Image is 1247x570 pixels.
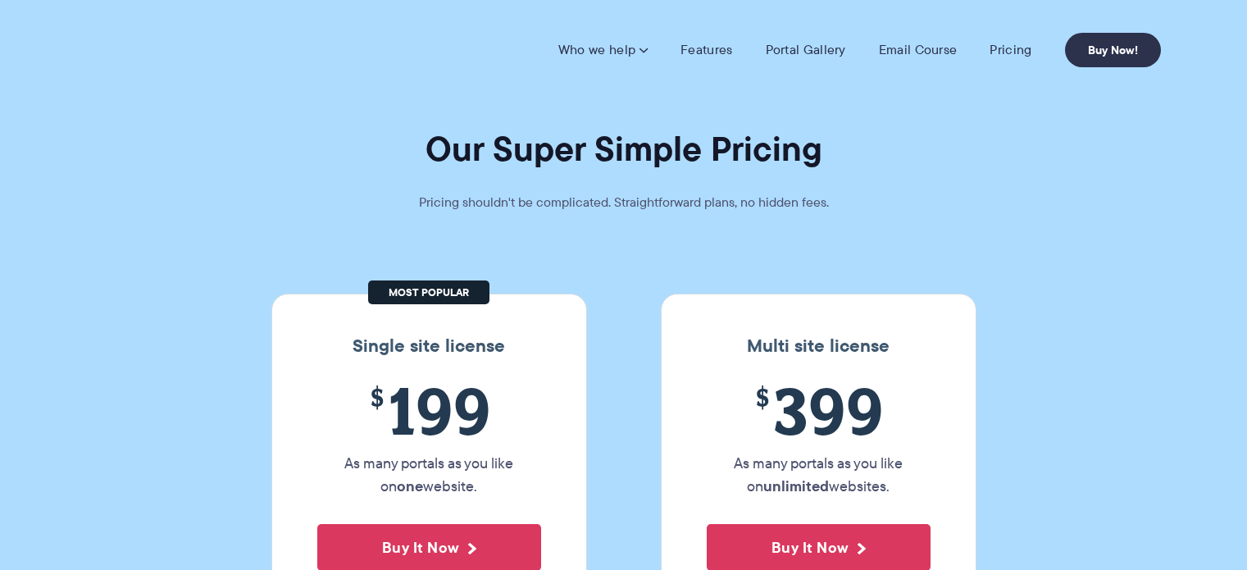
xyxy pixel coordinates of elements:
[397,475,423,497] strong: one
[558,42,648,58] a: Who we help
[378,191,870,214] p: Pricing shouldn't be complicated. Straightforward plans, no hidden fees.
[763,475,829,497] strong: unlimited
[317,452,541,498] p: As many portals as you like on website.
[766,42,846,58] a: Portal Gallery
[680,42,732,58] a: Features
[678,335,959,357] h3: Multi site license
[707,373,931,448] span: 399
[1065,33,1161,67] a: Buy Now!
[289,335,570,357] h3: Single site license
[707,452,931,498] p: As many portals as you like on websites.
[879,42,958,58] a: Email Course
[990,42,1031,58] a: Pricing
[317,373,541,448] span: 199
